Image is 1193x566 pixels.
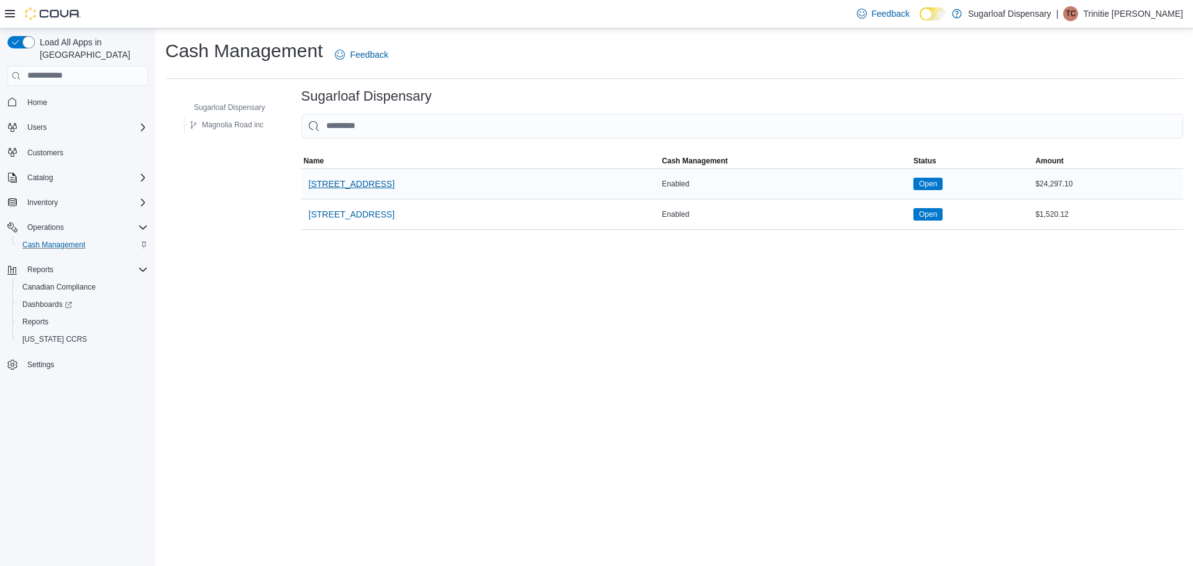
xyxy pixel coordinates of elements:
span: Settings [22,357,148,372]
button: Catalog [22,170,58,185]
div: Enabled [659,176,911,191]
input: Dark Mode [920,7,946,21]
button: Users [2,119,153,136]
button: Settings [2,355,153,373]
span: Magnolia Road inc [202,120,263,130]
span: [US_STATE] CCRS [22,334,87,344]
span: Reports [22,317,48,327]
span: Customers [27,148,63,158]
span: Inventory [27,198,58,208]
a: Dashboards [12,296,153,313]
button: [STREET_ADDRESS] [304,171,400,196]
span: Name [304,156,324,166]
button: Users [22,120,52,135]
span: Cash Management [17,237,148,252]
span: Amount [1035,156,1063,166]
span: Home [27,98,47,107]
button: Catalog [2,169,153,186]
a: Settings [22,357,59,372]
a: Feedback [330,42,393,67]
span: TC [1066,6,1076,21]
span: Cash Management [662,156,728,166]
button: Magnolia Road inc [185,117,268,132]
button: Reports [12,313,153,331]
a: Customers [22,145,68,160]
button: Reports [22,262,58,277]
span: Reports [27,265,53,275]
button: Sugarloaf Dispensary [176,100,270,115]
span: Feedback [350,48,388,61]
span: Open [913,208,943,221]
div: $1,520.12 [1033,207,1183,222]
button: [US_STATE] CCRS [12,331,153,348]
button: Cash Management [659,153,911,168]
span: Sugarloaf Dispensary [194,103,265,112]
h3: Sugarloaf Dispensary [301,89,432,104]
span: Dark Mode [920,21,920,21]
a: Cash Management [17,237,90,252]
span: Status [913,156,936,166]
button: Canadian Compliance [12,278,153,296]
span: Feedback [872,7,910,20]
div: Trinitie Cromwell [1063,6,1078,21]
h1: Cash Management [165,39,322,63]
button: Amount [1033,153,1183,168]
button: Name [301,153,660,168]
button: Inventory [22,195,63,210]
div: $24,297.10 [1033,176,1183,191]
span: Home [22,94,148,110]
span: Customers [22,145,148,160]
a: Reports [17,314,53,329]
a: Dashboards [17,297,77,312]
span: Users [27,122,47,132]
span: [STREET_ADDRESS] [309,208,395,221]
span: [STREET_ADDRESS] [309,178,395,190]
button: Reports [2,261,153,278]
span: Open [913,178,943,190]
span: Dashboards [22,299,72,309]
span: Users [22,120,148,135]
span: Canadian Compliance [22,282,96,292]
span: Open [919,178,937,189]
button: Operations [2,219,153,236]
button: Operations [22,220,69,235]
span: Washington CCRS [17,332,148,347]
p: Sugarloaf Dispensary [968,6,1051,21]
span: Canadian Compliance [17,280,148,294]
img: Cova [25,7,81,20]
a: Canadian Compliance [17,280,101,294]
input: This is a search bar. As you type, the results lower in the page will automatically filter. [301,114,1183,139]
span: Settings [27,360,54,370]
button: Status [911,153,1033,168]
a: Home [22,95,52,110]
span: Catalog [27,173,53,183]
button: Home [2,93,153,111]
span: Operations [22,220,148,235]
nav: Complex example [7,88,148,406]
span: Operations [27,222,64,232]
a: [US_STATE] CCRS [17,332,92,347]
button: Customers [2,144,153,162]
span: Catalog [22,170,148,185]
span: Open [919,209,937,220]
p: | [1056,6,1059,21]
button: [STREET_ADDRESS] [304,202,400,227]
span: Cash Management [22,240,85,250]
span: Dashboards [17,297,148,312]
div: Enabled [659,207,911,222]
span: Inventory [22,195,148,210]
p: Trinitie [PERSON_NAME] [1083,6,1183,21]
a: Feedback [852,1,915,26]
button: Inventory [2,194,153,211]
span: Load All Apps in [GEOGRAPHIC_DATA] [35,36,148,61]
span: Reports [17,314,148,329]
button: Cash Management [12,236,153,253]
span: Reports [22,262,148,277]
